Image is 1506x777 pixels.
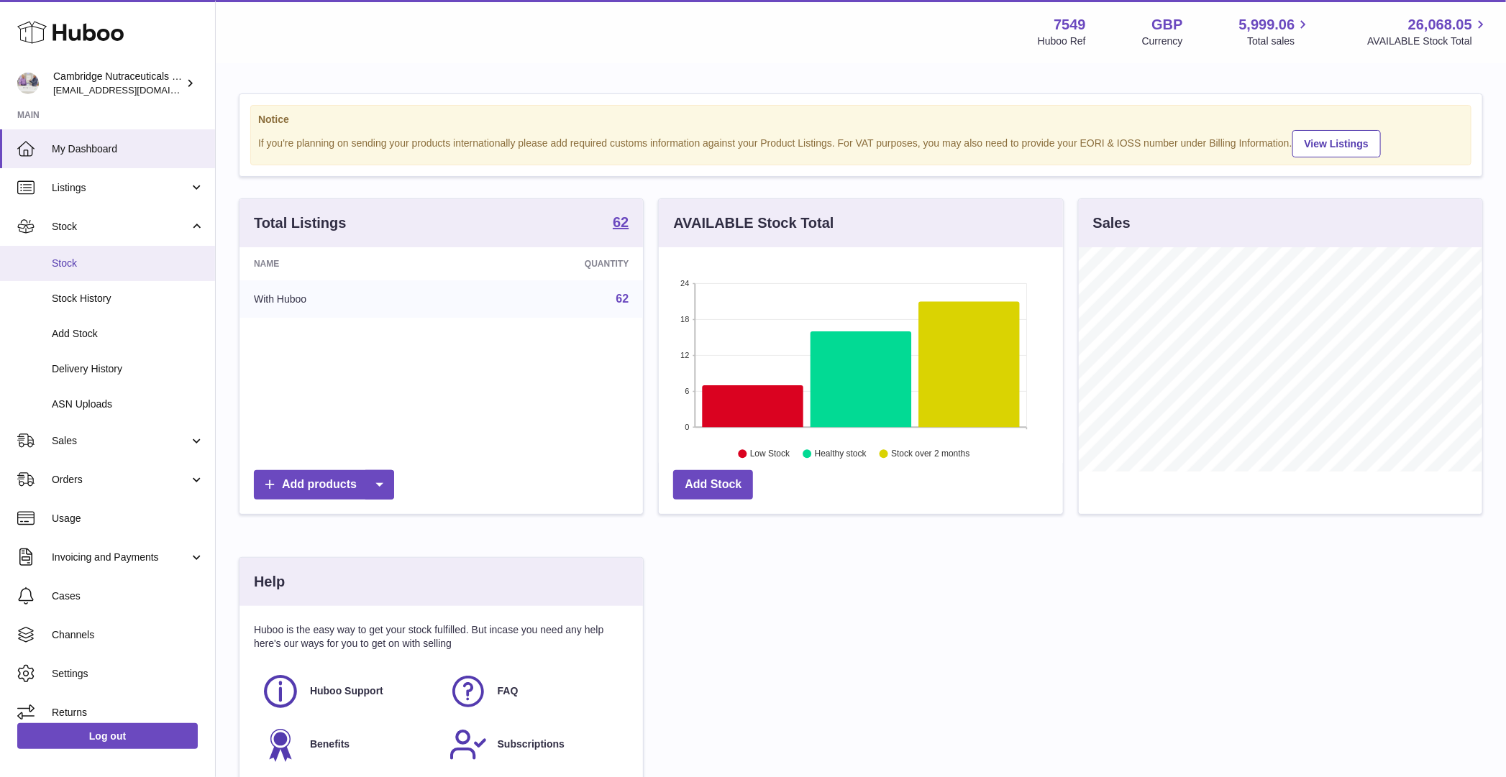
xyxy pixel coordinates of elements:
th: Name [239,247,452,280]
a: 62 [616,293,629,305]
h3: Total Listings [254,213,347,233]
span: Huboo Support [310,684,383,698]
span: Invoicing and Payments [52,551,189,564]
span: Stock [52,220,189,234]
span: Channels [52,628,204,642]
a: Benefits [261,725,434,764]
a: Huboo Support [261,672,434,711]
span: FAQ [498,684,519,698]
img: qvc@camnutra.com [17,73,39,94]
strong: 62 [613,215,629,229]
h3: Help [254,572,285,592]
div: Currency [1142,35,1183,48]
span: [EMAIL_ADDRESS][DOMAIN_NAME] [53,84,211,96]
span: Settings [52,667,204,681]
h3: AVAILABLE Stock Total [673,213,834,233]
span: Total sales [1247,35,1311,48]
th: Quantity [452,247,643,280]
span: Cases [52,589,204,603]
span: Subscriptions [498,737,565,751]
a: Add Stock [673,470,753,500]
span: Usage [52,512,204,525]
a: FAQ [449,672,622,711]
a: 26,068.05 AVAILABLE Stock Total [1367,15,1489,48]
span: Delivery History [52,362,204,376]
text: 18 [681,315,690,323]
a: View Listings [1292,130,1381,157]
a: Add products [254,470,394,500]
span: Sales [52,434,189,448]
text: 24 [681,279,690,288]
span: Add Stock [52,327,204,341]
span: 26,068.05 [1408,15,1472,35]
div: Cambridge Nutraceuticals Ltd [53,70,183,97]
span: Listings [52,181,189,195]
h3: Sales [1093,213,1131,233]
text: Low Stock [750,449,790,459]
span: Benefits [310,737,350,751]
text: Stock over 2 months [892,449,970,459]
span: My Dashboard [52,142,204,156]
span: AVAILABLE Stock Total [1367,35,1489,48]
text: 12 [681,351,690,359]
strong: Notice [258,113,1464,127]
td: With Huboo [239,280,452,318]
p: Huboo is the easy way to get your stock fulfilled. But incase you need any help here's our ways f... [254,623,629,650]
a: Subscriptions [449,725,622,764]
span: ASN Uploads [52,397,204,411]
a: 62 [613,215,629,232]
strong: GBP [1151,15,1182,35]
span: Returns [52,706,204,719]
strong: 7549 [1054,15,1086,35]
text: Healthy stock [815,449,867,459]
text: 6 [685,387,690,395]
div: Huboo Ref [1038,35,1086,48]
span: Stock History [52,292,204,305]
a: Log out [17,723,198,749]
span: Stock [52,257,204,270]
span: Orders [52,473,189,487]
div: If you're planning on sending your products internationally please add required customs informati... [258,128,1464,157]
text: 0 [685,423,690,431]
span: 5,999.06 [1239,15,1295,35]
a: 5,999.06 Total sales [1239,15,1312,48]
